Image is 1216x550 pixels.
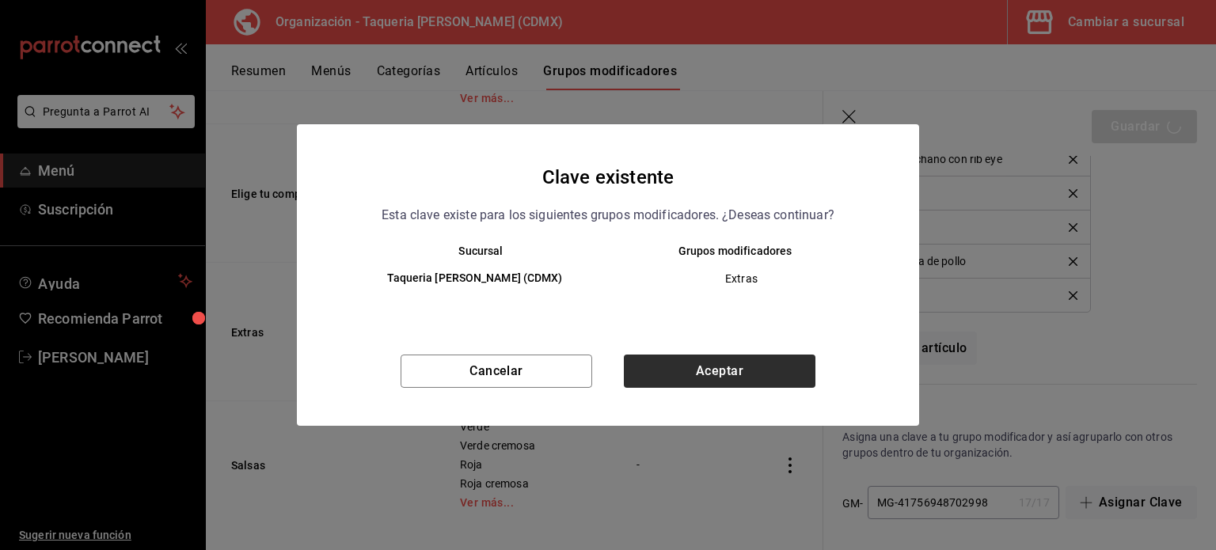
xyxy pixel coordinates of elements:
[382,205,834,226] p: Esta clave existe para los siguientes grupos modificadores. ¿Deseas continuar?
[542,162,674,192] h4: Clave existente
[624,355,815,388] button: Aceptar
[354,270,595,287] h6: Taqueria [PERSON_NAME] (CDMX)
[329,245,608,257] th: Sucursal
[621,271,861,286] span: Extras
[401,355,592,388] button: Cancelar
[608,245,887,257] th: Grupos modificadores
